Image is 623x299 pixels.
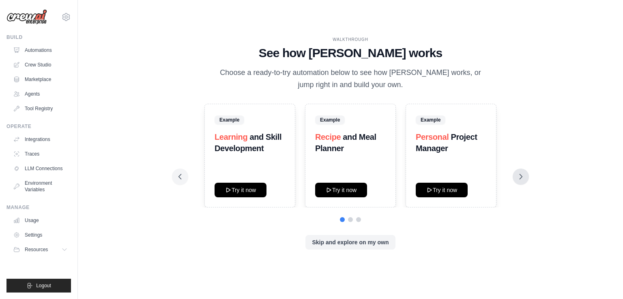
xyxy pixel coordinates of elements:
a: Environment Variables [10,177,71,196]
p: Choose a ready-to-try automation below to see how [PERSON_NAME] works, or jump right in and build... [214,67,487,91]
button: Resources [10,243,71,256]
div: Manage [6,204,71,211]
h1: See how [PERSON_NAME] works [178,46,522,60]
img: Logo [6,9,47,25]
div: Widget de chat [582,260,623,299]
span: Example [416,115,445,124]
a: Automations [10,44,71,57]
a: Integrations [10,133,71,146]
a: Marketplace [10,73,71,86]
a: Agents [10,88,71,100]
span: Resources [25,246,48,253]
button: Logout [6,279,71,293]
iframe: Chat Widget [582,260,623,299]
a: Usage [10,214,71,227]
strong: and Meal Planner [315,132,376,153]
button: Try it now [416,183,468,197]
span: Learning [215,132,247,141]
a: Settings [10,229,71,241]
span: Example [215,115,244,124]
span: Logout [36,282,51,289]
div: Operate [6,123,71,130]
a: Crew Studio [10,58,71,71]
div: Build [6,34,71,41]
button: Skip and explore on my own [305,235,395,250]
div: WALKTHROUGH [178,36,522,43]
a: LLM Connections [10,162,71,175]
a: Traces [10,147,71,160]
span: Example [315,115,345,124]
a: Tool Registry [10,102,71,115]
button: Try it now [215,183,266,197]
span: Personal [416,132,449,141]
button: Try it now [315,183,367,197]
span: Recipe [315,132,341,141]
